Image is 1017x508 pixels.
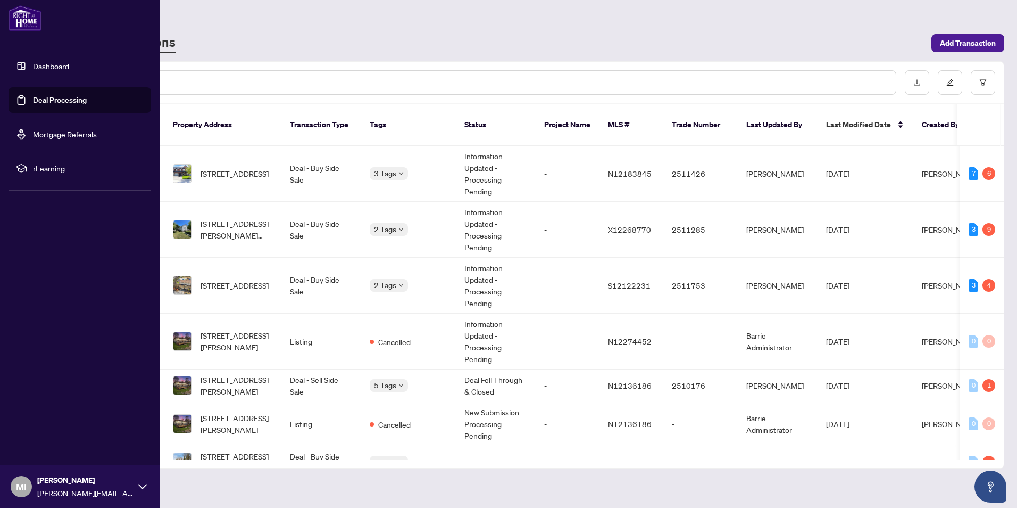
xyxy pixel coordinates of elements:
span: down [398,171,404,176]
img: thumbnail-img [173,332,191,350]
div: 7 [969,167,978,180]
div: 0 [969,456,978,469]
span: [DATE] [826,281,849,290]
span: [STREET_ADDRESS][PERSON_NAME] [201,330,273,353]
span: [STREET_ADDRESS][PERSON_NAME] [201,412,273,436]
span: [PERSON_NAME] [922,169,979,178]
td: - [536,370,599,402]
img: thumbnail-img [173,453,191,471]
span: [STREET_ADDRESS][PERSON_NAME] [201,450,273,474]
th: Property Address [164,104,281,146]
span: S12122231 [608,281,651,290]
span: N12136186 [608,381,652,390]
th: Last Modified Date [818,104,913,146]
span: [DATE] [826,381,849,390]
img: thumbnail-img [173,220,191,239]
img: thumbnail-img [173,276,191,294]
span: down [398,383,404,388]
td: Information Updated - Processing Pending [456,314,536,370]
td: - [536,446,599,479]
th: Status [456,104,536,146]
div: 3 [969,223,978,236]
td: [PERSON_NAME] [738,146,818,202]
img: logo [9,5,41,31]
td: Deal - Buy Side Sale [281,146,361,202]
span: download [913,79,921,86]
td: Barrie Administrator [738,402,818,446]
span: [DATE] [826,419,849,429]
span: [PERSON_NAME] [922,281,979,290]
a: Mortgage Referrals [33,129,97,139]
span: filter [979,79,987,86]
span: MI [16,479,27,494]
span: N12136186 [608,419,652,429]
span: 2 Tags [374,279,396,291]
td: - [536,258,599,314]
button: filter [971,70,995,95]
img: thumbnail-img [173,376,191,395]
td: Deal - Sell Side Sale [281,370,361,402]
td: New Submission - Processing Pending [456,402,536,446]
span: [STREET_ADDRESS] [201,280,269,291]
td: Information Updated - Processing Pending [456,202,536,258]
td: - [536,314,599,370]
div: 0 [969,379,978,392]
button: Add Transaction [931,34,1004,52]
td: [PERSON_NAME] [738,370,818,402]
button: Open asap [974,471,1006,503]
span: 4 Tags [374,456,396,468]
td: Listing [281,314,361,370]
th: Project Name [536,104,599,146]
th: Transaction Type [281,104,361,146]
td: 2511426 [663,146,738,202]
span: Cancelled [378,419,411,430]
td: Deal - Buy Side Sale [281,258,361,314]
span: X12268770 [608,225,651,234]
span: [PERSON_NAME] [922,225,979,234]
button: download [905,70,929,95]
th: Last Updated By [738,104,818,146]
td: - [663,314,738,370]
span: down [398,283,404,288]
td: 2511753 [663,258,738,314]
td: Information Updated - Processing Pending [456,258,536,314]
span: [STREET_ADDRESS][PERSON_NAME] [201,374,273,397]
span: 3 Tags [374,167,396,179]
button: edit [938,70,962,95]
span: edit [946,79,954,86]
span: 2 Tags [374,223,396,235]
a: Deal Processing [33,95,87,105]
td: 2510176 [663,370,738,402]
div: 0 [982,335,995,348]
div: 0 [969,335,978,348]
span: rLearning [33,162,144,174]
td: Barrie Administrator [738,314,818,370]
td: 2507522 [663,446,738,479]
td: - [536,202,599,258]
div: 3 [969,279,978,292]
td: Listing [281,402,361,446]
span: [DATE] [826,457,849,467]
div: 0 [969,417,978,430]
div: 0 [982,417,995,430]
td: [PERSON_NAME] [738,446,818,479]
span: [DATE] [826,337,849,346]
span: [PERSON_NAME] [922,381,979,390]
th: Created By [913,104,977,146]
span: [STREET_ADDRESS][PERSON_NAME][PERSON_NAME] [201,218,273,241]
span: [PERSON_NAME] [922,457,979,467]
td: - [456,446,536,479]
span: Cancelled [378,336,411,348]
td: - [536,402,599,446]
div: 1 [982,456,995,469]
td: - [663,402,738,446]
div: 1 [982,379,995,392]
td: Deal - Buy Side Sale [281,202,361,258]
span: 5 Tags [374,379,396,391]
td: 2511285 [663,202,738,258]
span: N12183845 [608,169,652,178]
td: - [536,146,599,202]
div: 9 [982,223,995,236]
span: [PERSON_NAME] [37,474,133,486]
td: Deal Fell Through & Closed [456,370,536,402]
